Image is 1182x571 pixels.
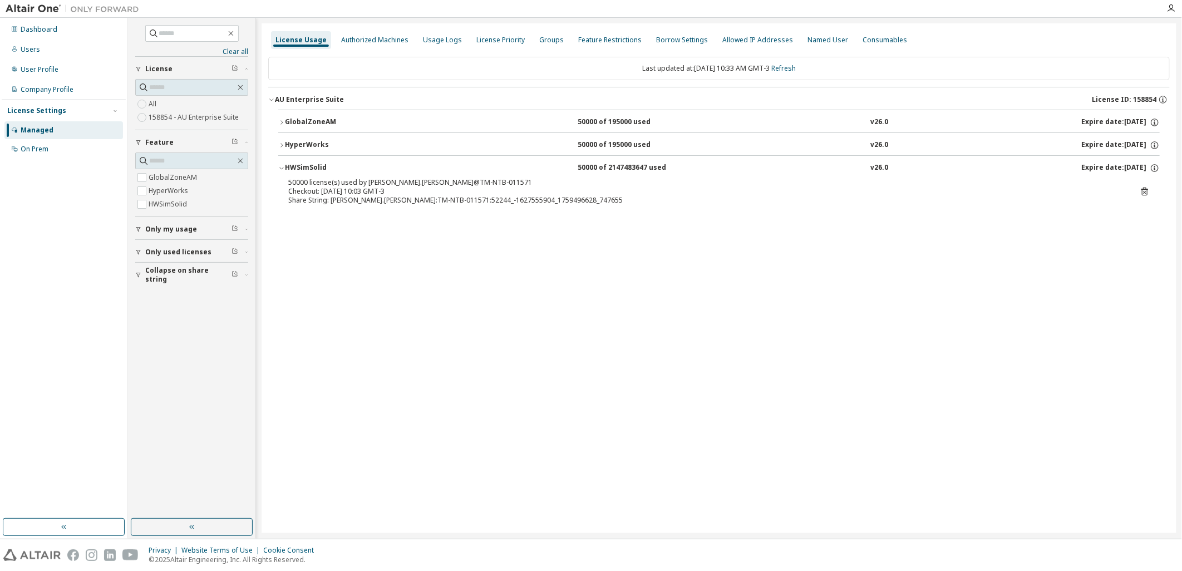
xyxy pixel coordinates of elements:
div: Authorized Machines [341,36,408,45]
div: Privacy [149,546,181,555]
div: On Prem [21,145,48,154]
div: Users [21,45,40,54]
div: Allowed IP Addresses [722,36,793,45]
div: Expire date: [DATE] [1081,117,1160,127]
span: Clear filter [232,138,238,147]
label: HyperWorks [149,184,190,198]
div: Company Profile [21,85,73,94]
span: Clear filter [232,225,238,234]
div: GlobalZoneAM [285,117,385,127]
div: License Priority [476,36,525,45]
img: youtube.svg [122,549,139,561]
button: HyperWorks50000 of 195000 usedv26.0Expire date:[DATE] [278,133,1160,157]
button: GlobalZoneAM50000 of 195000 usedv26.0Expire date:[DATE] [278,110,1160,135]
div: Website Terms of Use [181,546,263,555]
span: Only my usage [145,225,197,234]
button: HWSimSolid50000 of 2147483647 usedv26.0Expire date:[DATE] [278,156,1160,180]
img: altair_logo.svg [3,549,61,561]
span: Clear filter [232,270,238,279]
img: facebook.svg [67,549,79,561]
div: 50000 of 195000 used [578,140,678,150]
div: 50000 of 2147483647 used [578,163,678,173]
div: Share String: [PERSON_NAME].[PERSON_NAME]:TM-NTB-011571:52244_-1627555904_1759496628_747655 [288,196,1123,205]
div: v26.0 [871,117,889,127]
div: Cookie Consent [263,546,321,555]
span: License [145,65,173,73]
img: instagram.svg [86,549,97,561]
span: Clear filter [232,65,238,73]
div: User Profile [21,65,58,74]
div: Feature Restrictions [578,36,642,45]
div: 50000 of 195000 used [578,117,678,127]
div: Dashboard [21,25,57,34]
div: Usage Logs [423,36,462,45]
span: Only used licenses [145,248,211,257]
span: License ID: 158854 [1092,95,1156,104]
div: v26.0 [871,140,889,150]
div: HyperWorks [285,140,385,150]
div: Last updated at: [DATE] 10:33 AM GMT-3 [268,57,1170,80]
div: Named User [807,36,848,45]
div: Expire date: [DATE] [1081,163,1160,173]
div: Expire date: [DATE] [1081,140,1160,150]
div: Consumables [863,36,907,45]
p: © 2025 Altair Engineering, Inc. All Rights Reserved. [149,555,321,564]
a: Clear all [135,47,248,56]
span: Feature [145,138,174,147]
button: License [135,57,248,81]
div: 50000 license(s) used by [PERSON_NAME].[PERSON_NAME]@TM-NTB-011571 [288,178,1123,187]
div: Borrow Settings [656,36,708,45]
a: Refresh [771,63,796,73]
div: HWSimSolid [285,163,385,173]
div: v26.0 [871,163,889,173]
button: AU Enterprise SuiteLicense ID: 158854 [268,87,1170,112]
button: Feature [135,130,248,155]
label: GlobalZoneAM [149,171,199,184]
img: Altair One [6,3,145,14]
div: AU Enterprise Suite [275,95,344,104]
div: License Usage [275,36,327,45]
div: License Settings [7,106,66,115]
label: 158854 - AU Enterprise Suite [149,111,241,124]
label: HWSimSolid [149,198,189,211]
span: Collapse on share string [145,266,232,284]
button: Collapse on share string [135,263,248,287]
span: Clear filter [232,248,238,257]
button: Only used licenses [135,240,248,264]
img: linkedin.svg [104,549,116,561]
div: Managed [21,126,53,135]
div: Checkout: [DATE] 10:03 GMT-3 [288,187,1123,196]
div: Groups [539,36,564,45]
button: Only my usage [135,217,248,242]
label: All [149,97,159,111]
